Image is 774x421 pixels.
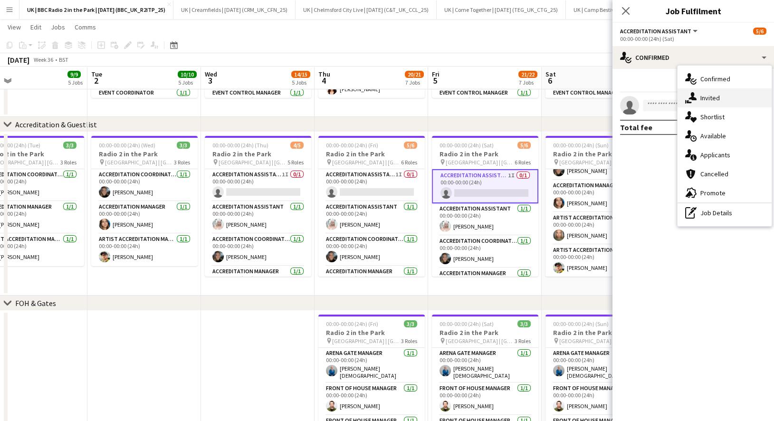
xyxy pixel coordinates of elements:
span: 6 Roles [401,159,417,166]
div: 5 Jobs [292,79,310,86]
app-job-card: 00:00-00:00 (24h) (Sat)5/6Radio 2 in the Park [GEOGRAPHIC_DATA] | [GEOGRAPHIC_DATA], [GEOGRAPHIC_... [432,136,538,277]
app-card-role: Front of House Manager1/100:00-00:00 (24h)[PERSON_NAME] [432,383,538,415]
app-card-role: Accreditation Coordinator1/100:00-00:00 (24h)[PERSON_NAME] [432,236,538,268]
div: 5 Jobs [178,79,196,86]
button: UK | Come Together | [DATE] (TEG_UK_CTG_25) [437,0,566,19]
app-card-role: Artist Accreditation Manager1/100:00-00:00 (24h)[PERSON_NAME] [545,245,652,277]
div: 7 Jobs [405,79,423,86]
span: Week 36 [31,56,55,63]
span: [GEOGRAPHIC_DATA] | [GEOGRAPHIC_DATA], [GEOGRAPHIC_DATA] [219,159,287,166]
span: 00:00-00:00 (24h) (Fri) [326,320,378,327]
span: [GEOGRAPHIC_DATA] | [GEOGRAPHIC_DATA], [GEOGRAPHIC_DATA] [332,337,401,344]
span: 5/6 [517,142,531,149]
span: 3 Roles [401,337,417,344]
span: 00:00-00:00 (24h) (Sun) [553,320,609,327]
div: FOH & Gates [15,298,56,308]
app-card-role: Accreditation Manager1/100:00-00:00 (24h)[PERSON_NAME] [91,201,198,234]
span: Sat [545,70,556,78]
app-card-role: Accreditation Manager1/100:00-00:00 (24h) [205,266,311,298]
span: [GEOGRAPHIC_DATA] | [GEOGRAPHIC_DATA], [GEOGRAPHIC_DATA] [446,159,515,166]
span: 21/22 [518,71,537,78]
span: Accreditation Assistant [620,28,691,35]
span: Comms [75,23,96,31]
span: 3/3 [404,320,417,327]
span: [GEOGRAPHIC_DATA] | [GEOGRAPHIC_DATA], [GEOGRAPHIC_DATA] [105,159,174,166]
a: View [4,21,25,33]
app-card-role: Accreditation Manager1/100:00-00:00 (24h) [318,266,425,298]
button: UK | Creamfields | [DATE] (CRM_UK_CFN_25) [173,0,296,19]
button: Accreditation Assistant [620,28,699,35]
button: UK | Camp Bestival [GEOGRAPHIC_DATA] | [DATE] (SFG/ APL_UK_CBS_25) [566,0,757,19]
div: Total fee [620,123,652,132]
div: Shortlist [678,107,772,126]
div: Invited [678,88,772,107]
app-card-role: Accreditation Assistant1I0/100:00-00:00 (24h) [432,169,538,203]
app-card-role: Artist Accreditation Assistant1/100:00-00:00 (24h)[PERSON_NAME] [545,212,652,245]
h3: Radio 2 in the Park [318,150,425,158]
span: 20/21 [405,71,424,78]
div: Job Details [678,203,772,222]
app-card-role: Arena Gate Manager1/100:00-00:00 (24h)[PERSON_NAME][DEMOGRAPHIC_DATA] [545,348,652,383]
span: 00:00-00:00 (24h) (Sat) [440,320,494,327]
span: 5/6 [404,142,417,149]
span: 5 Roles [287,159,304,166]
span: 00:00-00:00 (24h) (Sat) [440,142,494,149]
app-card-role: Accreditation Assistant1/100:00-00:00 (24h)[PERSON_NAME] [432,203,538,236]
app-card-role: Accreditation Assistant1I0/100:00-00:00 (24h) [318,169,425,201]
div: Available [678,126,772,145]
app-job-card: 00:00-00:00 (24h) (Sun)5/6Radio 2 in the Park [GEOGRAPHIC_DATA] | [GEOGRAPHIC_DATA], [GEOGRAPHIC_... [545,136,652,277]
app-card-role: Accreditation Assistant1/100:00-00:00 (24h)[PERSON_NAME] [205,201,311,234]
span: 5 [430,75,440,86]
span: 4/5 [290,142,304,149]
app-job-card: 00:00-00:00 (24h) (Fri)5/6Radio 2 in the Park [GEOGRAPHIC_DATA] | [GEOGRAPHIC_DATA], [GEOGRAPHIC_... [318,136,425,277]
a: Edit [27,21,45,33]
span: [GEOGRAPHIC_DATA] | [GEOGRAPHIC_DATA], [GEOGRAPHIC_DATA] [446,337,515,344]
span: 3/3 [517,320,531,327]
app-card-role: Accreditation Assistant1I0/100:00-00:00 (24h) [205,169,311,201]
app-card-role: Arena Gate Manager1/100:00-00:00 (24h)[PERSON_NAME][DEMOGRAPHIC_DATA] [432,348,538,383]
span: [GEOGRAPHIC_DATA] | [GEOGRAPHIC_DATA], [GEOGRAPHIC_DATA] [559,337,628,344]
div: 00:00-00:00 (24h) (Wed)3/3Radio 2 in the Park [GEOGRAPHIC_DATA] | [GEOGRAPHIC_DATA], [GEOGRAPHIC_... [91,136,198,266]
h3: Radio 2 in the Park [545,328,652,337]
span: 00:00-00:00 (24h) (Wed) [99,142,155,149]
app-card-role: Front of House Manager1/100:00-00:00 (24h)[PERSON_NAME] [545,383,652,415]
app-card-role: Accreditation Coordinator1/100:00-00:00 (24h)[PERSON_NAME] [318,234,425,266]
span: 3 Roles [174,159,190,166]
a: Jobs [47,21,69,33]
div: BST [59,56,68,63]
span: Wed [205,70,217,78]
div: 00:00-00:00 (24h) (Sat) [620,35,766,42]
h3: Radio 2 in the Park [318,328,425,337]
span: View [8,23,21,31]
span: 6 [544,75,556,86]
span: 00:00-00:00 (24h) (Sun) [553,142,609,149]
span: 14/15 [291,71,310,78]
div: [DATE] [8,55,29,65]
span: 3 Roles [60,159,76,166]
a: Comms [71,21,100,33]
div: Cancelled [678,164,772,183]
span: Thu [318,70,330,78]
span: 00:00-00:00 (24h) (Thu) [212,142,268,149]
app-card-role: Front of House Manager1/100:00-00:00 (24h)[PERSON_NAME] [318,383,425,415]
span: Edit [30,23,41,31]
h3: Radio 2 in the Park [91,150,198,158]
h3: Job Fulfilment [612,5,774,17]
span: 3 [203,75,217,86]
span: 5/6 [753,28,766,35]
span: 00:00-00:00 (24h) (Fri) [326,142,378,149]
div: Applicants [678,145,772,164]
h3: Radio 2 in the Park [205,150,311,158]
app-card-role: Artist Accreditation Manager1/100:00-00:00 (24h)[PERSON_NAME] [91,234,198,266]
span: 6 Roles [515,159,531,166]
span: 3/3 [63,142,76,149]
button: UK | BBC Radio 2 in the Park | [DATE] (BBC_UK_R2ITP_25) [19,0,173,19]
h3: Radio 2 in the Park [545,150,652,158]
app-card-role: Arena Gate Manager1/100:00-00:00 (24h)[PERSON_NAME][DEMOGRAPHIC_DATA] [318,348,425,383]
div: 7 Jobs [519,79,537,86]
h3: Radio 2 in the Park [432,328,538,337]
app-card-role: Accreditation Coordinator1/100:00-00:00 (24h)[PERSON_NAME] [91,169,198,201]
